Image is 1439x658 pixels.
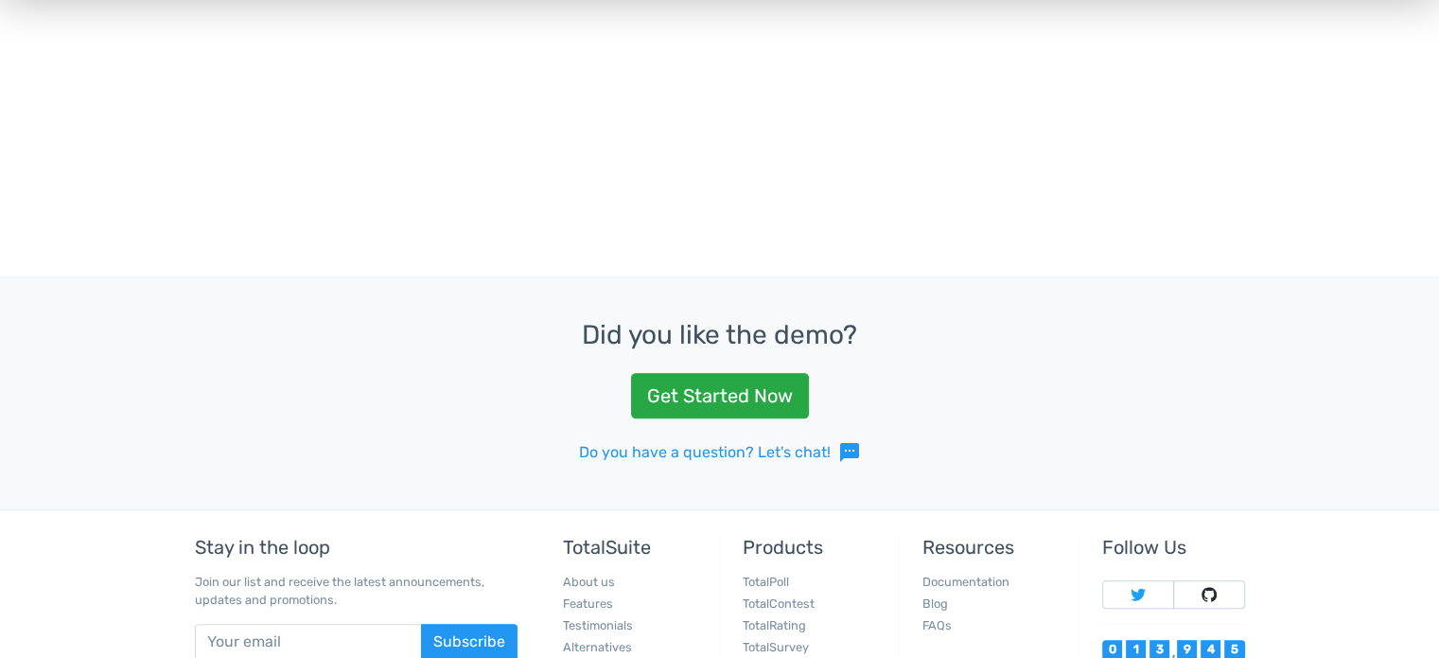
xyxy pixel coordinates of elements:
[1131,587,1146,602] img: Follow TotalSuite on Twitter
[922,575,1009,589] a: Documentation
[922,596,948,611] a: Blog
[563,537,705,558] h5: TotalSuite
[563,575,615,589] a: About us
[631,373,809,418] a: Get Started Now
[743,575,789,589] a: TotalPoll
[579,441,861,464] a: Do you have a question? Let's chat!sms
[922,537,1064,558] h5: Resources
[743,537,885,558] h5: Products
[563,640,632,654] a: Alternatives
[563,618,633,632] a: Testimonials
[743,618,806,632] a: TotalRating
[743,640,809,654] a: TotalSurvey
[563,596,613,611] a: Features
[195,573,518,609] p: Join our list and receive the latest announcements, updates and promotions.
[922,618,952,632] a: FAQs
[1202,587,1217,602] img: Follow TotalSuite on Github
[838,441,861,464] span: sms
[45,321,1394,350] h3: Did you like the demo?
[743,596,815,611] a: TotalContest
[1102,537,1244,558] h5: Follow Us
[195,537,518,558] h5: Stay in the loop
